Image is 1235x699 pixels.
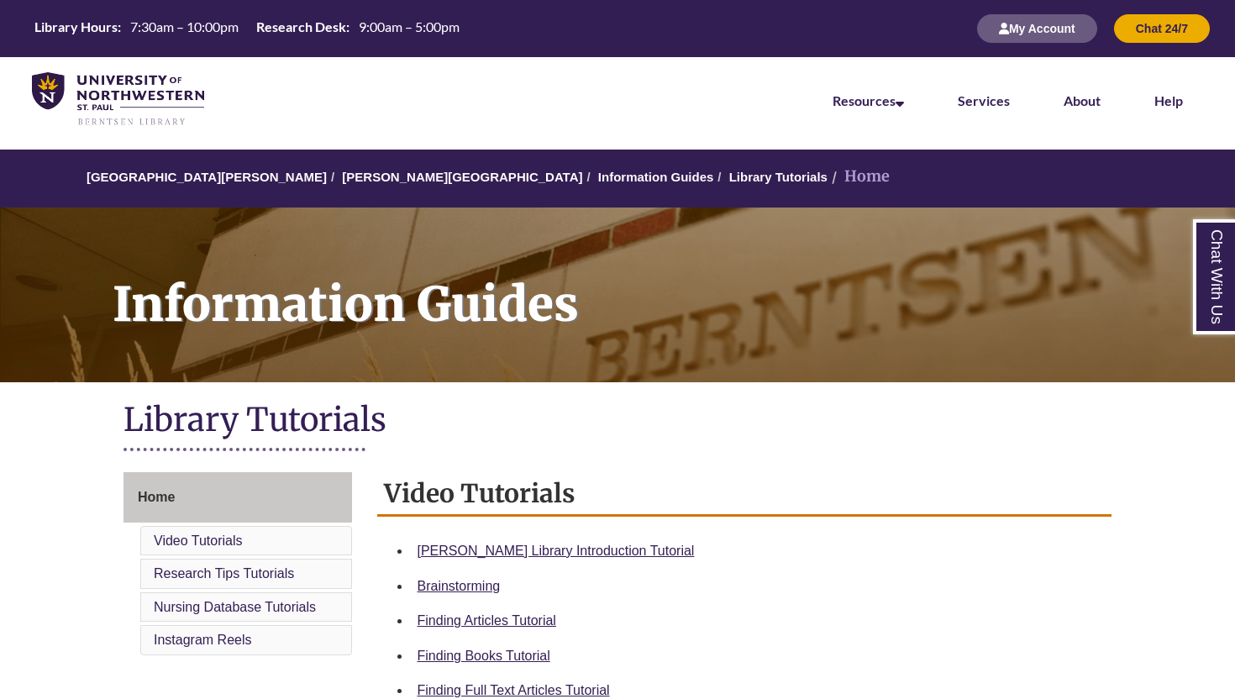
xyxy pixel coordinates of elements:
[977,21,1097,35] a: My Account
[154,566,294,581] a: Research Tips Tutorials
[123,399,1111,444] h1: Library Tutorials
[377,472,1112,517] h2: Video Tutorials
[359,18,460,34] span: 9:00am – 5:00pm
[154,633,252,647] a: Instagram Reels
[1114,21,1210,35] a: Chat 24/7
[1154,92,1183,108] a: Help
[138,490,175,504] span: Home
[418,544,695,558] a: [PERSON_NAME] Library Introduction Tutorial
[418,683,610,697] a: Finding Full Text Articles Tutorial
[154,533,243,548] a: Video Tutorials
[94,208,1235,360] h1: Information Guides
[342,170,582,184] a: [PERSON_NAME][GEOGRAPHIC_DATA]
[154,600,316,614] a: Nursing Database Tutorials
[1064,92,1101,108] a: About
[833,92,904,108] a: Resources
[32,72,204,127] img: UNWSP Library Logo
[598,170,714,184] a: Information Guides
[729,170,828,184] a: Library Tutorials
[123,472,352,659] div: Guide Page Menu
[418,649,550,663] a: Finding Books Tutorial
[250,18,352,36] th: Research Desk:
[977,14,1097,43] button: My Account
[28,18,466,39] table: Hours Today
[123,472,352,523] a: Home
[418,579,501,593] a: Brainstorming
[28,18,466,40] a: Hours Today
[418,613,556,628] a: Finding Articles Tutorial
[1114,14,1210,43] button: Chat 24/7
[130,18,239,34] span: 7:30am – 10:00pm
[87,170,327,184] a: [GEOGRAPHIC_DATA][PERSON_NAME]
[28,18,123,36] th: Library Hours:
[828,165,890,189] li: Home
[958,92,1010,108] a: Services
